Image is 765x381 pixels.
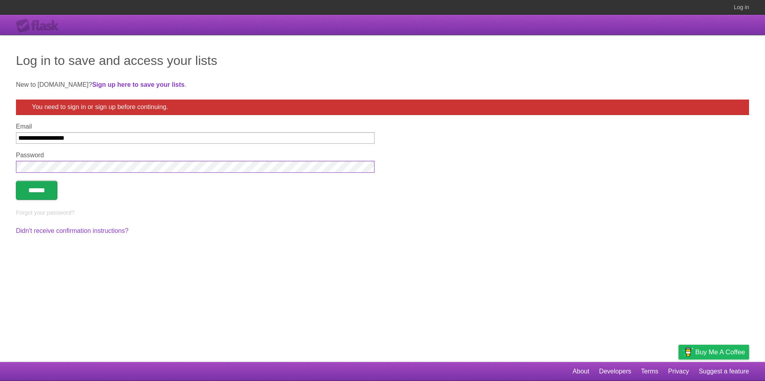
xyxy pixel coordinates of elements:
label: Email [16,123,375,130]
a: Suggest a feature [699,364,749,379]
label: Password [16,152,375,159]
a: Forgot your password? [16,209,75,216]
a: Terms [641,364,659,379]
a: Sign up here to save your lists [92,81,184,88]
a: Developers [599,364,631,379]
a: Didn't receive confirmation instructions? [16,227,128,234]
h1: Log in to save and access your lists [16,51,749,70]
div: You need to sign in or sign up before continuing. [16,100,749,115]
a: Privacy [668,364,689,379]
span: Buy me a coffee [695,345,745,359]
a: About [573,364,589,379]
div: Flask [16,19,64,33]
a: Buy me a coffee [679,345,749,360]
p: New to [DOMAIN_NAME]? . [16,80,749,90]
img: Buy me a coffee [683,345,693,359]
